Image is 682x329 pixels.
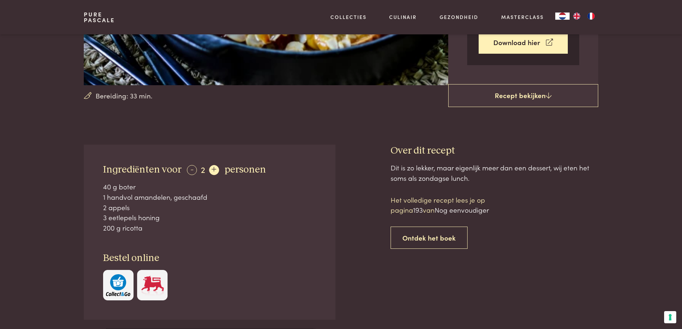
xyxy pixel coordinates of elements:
[106,274,130,296] img: c308188babc36a3a401bcb5cb7e020f4d5ab42f7cacd8327e500463a43eeb86c.svg
[448,84,598,107] a: Recept bekijken
[555,13,570,20] a: NL
[103,202,316,213] div: 2 appels
[584,13,598,20] a: FR
[664,311,676,323] button: Uw voorkeuren voor toestemming voor trackingtechnologieën
[570,13,584,20] a: EN
[96,91,153,101] span: Bereiding: 33 min.
[140,274,165,296] img: Delhaize
[479,31,568,54] a: Download hier
[103,252,316,265] h3: Bestel online
[330,13,367,21] a: Collecties
[555,13,598,20] aside: Language selected: Nederlands
[209,165,219,175] div: +
[103,192,316,202] div: 1 handvol amandelen, geschaafd
[435,205,489,214] span: Nog eenvoudiger
[103,212,316,223] div: 3 eetlepels honing
[501,13,544,21] a: Masterclass
[413,205,423,214] span: 193
[187,165,197,175] div: -
[391,145,598,157] h3: Over dit recept
[201,163,205,175] span: 2
[389,13,417,21] a: Culinair
[84,11,115,23] a: PurePascale
[391,195,512,215] p: Het volledige recept lees je op pagina van
[103,182,316,192] div: 40 g boter
[103,223,316,233] div: 200 g ricotta
[555,13,570,20] div: Language
[224,165,266,175] span: personen
[570,13,598,20] ul: Language list
[103,165,182,175] span: Ingrediënten voor
[391,227,468,249] a: Ontdek het boek
[440,13,478,21] a: Gezondheid
[391,163,598,183] div: Dit is zo lekker, maar eigenlijk meer dan een dessert, wij eten het soms als zondagse lunch.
